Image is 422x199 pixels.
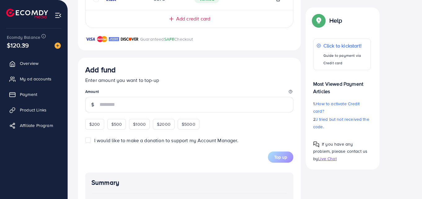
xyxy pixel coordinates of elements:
span: Payment [20,91,37,97]
button: Top up [268,152,293,163]
p: Guide to payment via Credit card [323,52,367,67]
a: Overview [5,57,63,70]
a: Payment [5,88,63,101]
span: $200 [89,121,100,127]
span: I would like to make a donation to support my Account Manager. [94,137,238,144]
img: brand [85,35,96,43]
img: menu [55,12,62,19]
img: logo [6,9,48,18]
img: image [55,43,61,49]
p: Enter amount you want to top-up [85,76,293,84]
span: $2000 [157,121,171,127]
p: Click to kickstart! [323,42,367,49]
legend: Amount [85,89,293,97]
span: Overview [20,60,38,66]
span: $1000 [133,121,146,127]
h3: Add fund [85,65,116,74]
p: Most Viewed Payment Articles [313,75,371,95]
p: Help [329,17,342,24]
span: Product Links [20,107,47,113]
span: $500 [111,121,122,127]
span: $5000 [182,121,195,127]
img: brand [121,35,139,43]
p: Guaranteed Checkout [140,35,193,43]
p: 1. [313,100,371,115]
span: My ad accounts [20,76,51,82]
iframe: Chat [396,171,417,194]
span: How to activate Credit card? [313,101,360,114]
span: Live Chat [318,155,336,161]
img: Popup guide [313,141,319,147]
span: If you have any problem, please contact us by [313,141,367,161]
img: brand [97,35,107,43]
span: Affiliate Program [20,122,53,129]
img: Popup guide [313,15,324,26]
span: Add credit card [176,15,210,22]
span: SAFE [164,36,175,42]
span: Ecomdy Balance [7,34,40,40]
span: Top up [274,154,287,160]
img: brand [109,35,119,43]
a: My ad accounts [5,73,63,85]
span: $120.39 [7,41,29,50]
a: Product Links [5,104,63,116]
span: I tried but not received the code. [313,116,369,130]
p: 2. [313,115,371,130]
h4: Summary [91,179,287,187]
a: Affiliate Program [5,119,63,132]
